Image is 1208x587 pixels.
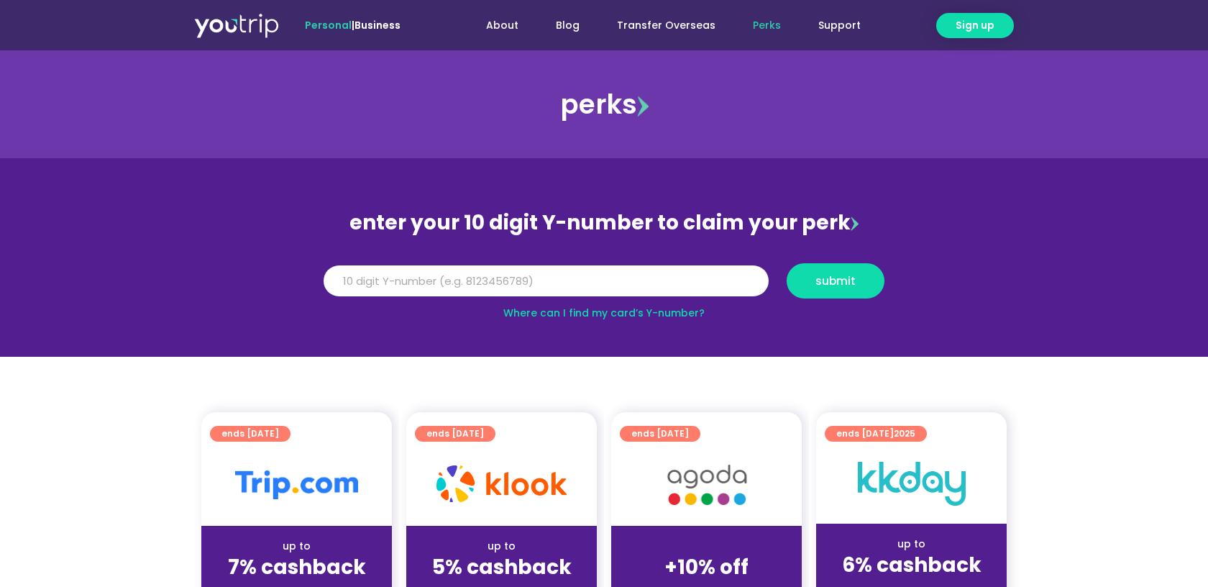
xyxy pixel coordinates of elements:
[936,13,1014,38] a: Sign up
[415,426,495,442] a: ends [DATE]
[693,539,720,553] span: up to
[836,426,915,442] span: ends [DATE]
[842,551,981,579] strong: 6% cashback
[467,12,537,39] a: About
[324,263,884,309] form: Y Number
[221,426,279,442] span: ends [DATE]
[598,12,734,39] a: Transfer Overseas
[439,12,879,39] nav: Menu
[228,553,366,581] strong: 7% cashback
[418,539,585,554] div: up to
[800,12,879,39] a: Support
[787,263,884,299] button: submit
[305,18,401,32] span: |
[631,426,689,442] span: ends [DATE]
[956,18,994,33] span: Sign up
[210,426,290,442] a: ends [DATE]
[305,18,352,32] span: Personal
[815,276,856,286] span: submit
[825,426,927,442] a: ends [DATE]2025
[620,426,700,442] a: ends [DATE]
[316,204,892,242] div: enter your 10 digit Y-number to claim your perk
[324,265,769,297] input: 10 digit Y-number (e.g. 8123456789)
[426,426,484,442] span: ends [DATE]
[664,553,749,581] strong: +10% off
[354,18,401,32] a: Business
[894,427,915,440] span: 2025
[213,539,380,554] div: up to
[734,12,800,39] a: Perks
[828,537,995,552] div: up to
[503,306,705,320] a: Where can I find my card’s Y-number?
[432,553,572,581] strong: 5% cashback
[537,12,598,39] a: Blog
